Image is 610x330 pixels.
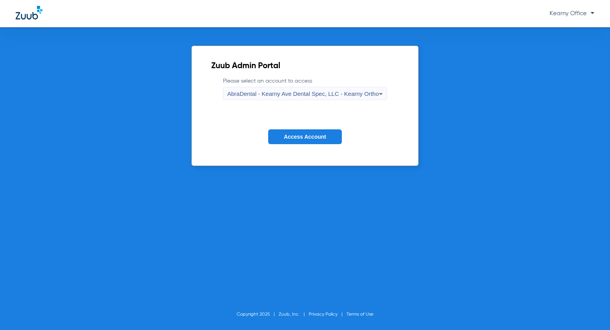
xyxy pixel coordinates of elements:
[279,311,309,318] li: Zuub, Inc.
[227,90,379,97] span: AbraDental - Kearny Ave Dental Spec, LLC - Kearny Ortho
[347,312,373,317] a: Terms of Use
[284,134,326,140] span: Access Account
[16,6,42,19] img: Zuub Logo
[268,129,341,145] button: Access Account
[571,293,610,330] iframe: Chat Widget
[211,62,399,70] h2: Zuub Admin Portal
[223,77,387,100] label: Please select an account to access
[237,311,279,318] li: Copyright 2025
[550,11,594,16] span: Kearny Office
[309,312,338,317] a: Privacy Policy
